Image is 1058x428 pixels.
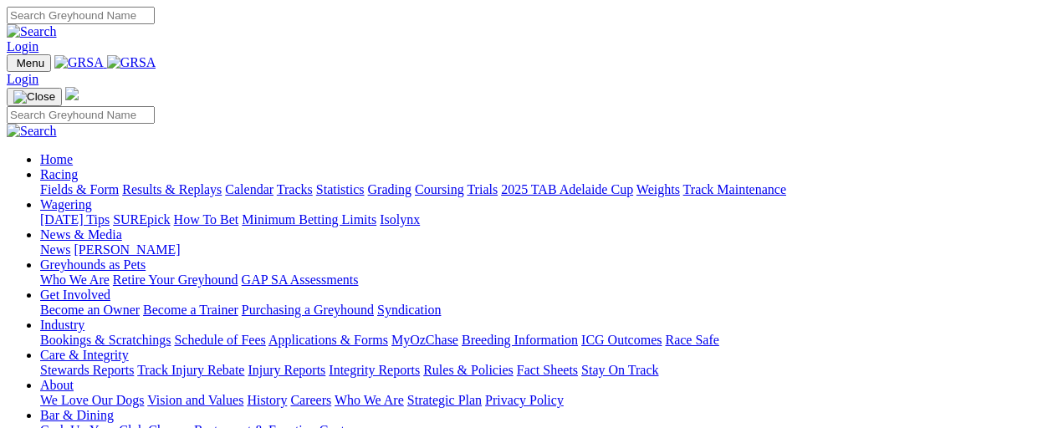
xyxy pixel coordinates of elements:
[40,227,122,242] a: News & Media
[7,106,155,124] input: Search
[40,152,73,166] a: Home
[74,242,180,257] a: [PERSON_NAME]
[40,303,1051,318] div: Get Involved
[380,212,420,227] a: Isolynx
[40,242,70,257] a: News
[40,167,78,181] a: Racing
[40,257,146,272] a: Greyhounds as Pets
[268,333,388,347] a: Applications & Forms
[407,393,482,407] a: Strategic Plan
[40,212,1051,227] div: Wagering
[40,333,1051,348] div: Industry
[485,393,564,407] a: Privacy Policy
[423,363,514,377] a: Rules & Policies
[335,393,404,407] a: Who We Are
[174,212,239,227] a: How To Bet
[40,242,1051,257] div: News & Media
[316,182,365,196] a: Statistics
[248,363,325,377] a: Injury Reports
[65,87,79,100] img: logo-grsa-white.png
[7,124,57,139] img: Search
[683,182,786,196] a: Track Maintenance
[40,393,1051,408] div: About
[137,363,244,377] a: Track Injury Rebate
[7,54,51,72] button: Toggle navigation
[377,303,441,317] a: Syndication
[107,55,156,70] img: GRSA
[391,333,458,347] a: MyOzChase
[40,197,92,211] a: Wagering
[581,363,658,377] a: Stay On Track
[242,212,376,227] a: Minimum Betting Limits
[7,72,38,86] a: Login
[290,393,331,407] a: Careers
[122,182,222,196] a: Results & Replays
[40,182,119,196] a: Fields & Form
[40,393,144,407] a: We Love Our Dogs
[40,182,1051,197] div: Racing
[467,182,498,196] a: Trials
[40,378,74,392] a: About
[174,333,265,347] a: Schedule of Fees
[581,333,662,347] a: ICG Outcomes
[7,7,155,24] input: Search
[40,348,129,362] a: Care & Integrity
[368,182,411,196] a: Grading
[225,182,273,196] a: Calendar
[13,90,55,104] img: Close
[329,363,420,377] a: Integrity Reports
[143,303,238,317] a: Become a Trainer
[147,393,243,407] a: Vision and Values
[517,363,578,377] a: Fact Sheets
[40,363,1051,378] div: Care & Integrity
[462,333,578,347] a: Breeding Information
[40,333,171,347] a: Bookings & Scratchings
[54,55,104,70] img: GRSA
[7,88,62,106] button: Toggle navigation
[40,408,114,422] a: Bar & Dining
[242,303,374,317] a: Purchasing a Greyhound
[113,212,170,227] a: SUREpick
[501,182,633,196] a: 2025 TAB Adelaide Cup
[40,273,1051,288] div: Greyhounds as Pets
[665,333,718,347] a: Race Safe
[40,288,110,302] a: Get Involved
[636,182,680,196] a: Weights
[40,363,134,377] a: Stewards Reports
[40,303,140,317] a: Become an Owner
[247,393,287,407] a: History
[277,182,313,196] a: Tracks
[17,57,44,69] span: Menu
[242,273,359,287] a: GAP SA Assessments
[7,39,38,53] a: Login
[40,212,110,227] a: [DATE] Tips
[40,318,84,332] a: Industry
[40,273,110,287] a: Who We Are
[415,182,464,196] a: Coursing
[7,24,57,39] img: Search
[113,273,238,287] a: Retire Your Greyhound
